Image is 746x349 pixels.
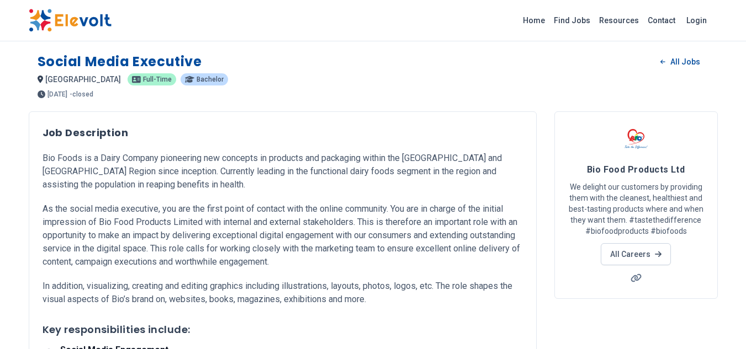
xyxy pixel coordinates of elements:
[43,125,523,141] h1: Job Description
[38,53,202,71] h1: Social Media Executive
[47,91,67,98] span: [DATE]
[680,9,713,31] a: Login
[29,9,112,32] img: Elevolt
[568,181,704,237] p: We delight our customers by providing them with the cleanest, healthiest and best-tasting product...
[643,12,680,29] a: Contact
[43,202,523,269] p: As the social media executive, you are the first point of contact with the online community. You ...
[43,152,523,191] p: Bio Foods is a Dairy Company pioneering new concepts in products and packaging within the [GEOGRA...
[601,243,671,265] a: All Careers
[519,12,549,29] a: Home
[595,12,643,29] a: Resources
[622,125,650,153] img: Bio Food Products Ltd
[549,12,595,29] a: Find Jobs
[587,164,685,175] span: Bio Food Products Ltd
[45,75,121,84] span: [GEOGRAPHIC_DATA]
[143,76,172,83] span: full-time
[43,280,523,306] p: In addition, visualizing, creating and editing graphics including illustrations, layouts, photos,...
[43,322,523,337] h3: Key responsibilities include:
[652,53,708,70] a: All Jobs
[197,76,224,83] span: bachelor
[70,91,93,98] p: - closed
